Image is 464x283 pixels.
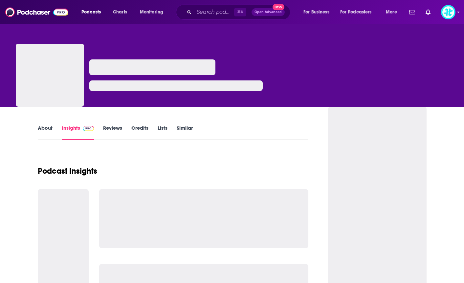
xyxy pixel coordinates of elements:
[441,5,455,19] img: User Profile
[158,125,167,140] a: Lists
[303,8,329,17] span: For Business
[336,7,381,17] button: open menu
[38,166,97,176] h1: Podcast Insights
[131,125,148,140] a: Credits
[83,126,94,131] img: Podchaser Pro
[441,5,455,19] span: Logged in as ImpactTheory
[103,125,122,140] a: Reviews
[182,5,297,20] div: Search podcasts, credits, & more...
[177,125,193,140] a: Similar
[135,7,172,17] button: open menu
[38,125,53,140] a: About
[77,7,109,17] button: open menu
[5,6,68,18] img: Podchaser - Follow, Share and Rate Podcasts
[381,7,405,17] button: open menu
[113,8,127,17] span: Charts
[140,8,163,17] span: Monitoring
[252,8,285,16] button: Open AdvancedNew
[234,8,246,16] span: ⌘ K
[254,11,282,14] span: Open Advanced
[407,7,418,18] a: Show notifications dropdown
[81,8,101,17] span: Podcasts
[386,8,397,17] span: More
[441,5,455,19] button: Show profile menu
[340,8,372,17] span: For Podcasters
[273,4,284,10] span: New
[109,7,131,17] a: Charts
[423,7,433,18] a: Show notifications dropdown
[62,125,94,140] a: InsightsPodchaser Pro
[299,7,338,17] button: open menu
[194,7,234,17] input: Search podcasts, credits, & more...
